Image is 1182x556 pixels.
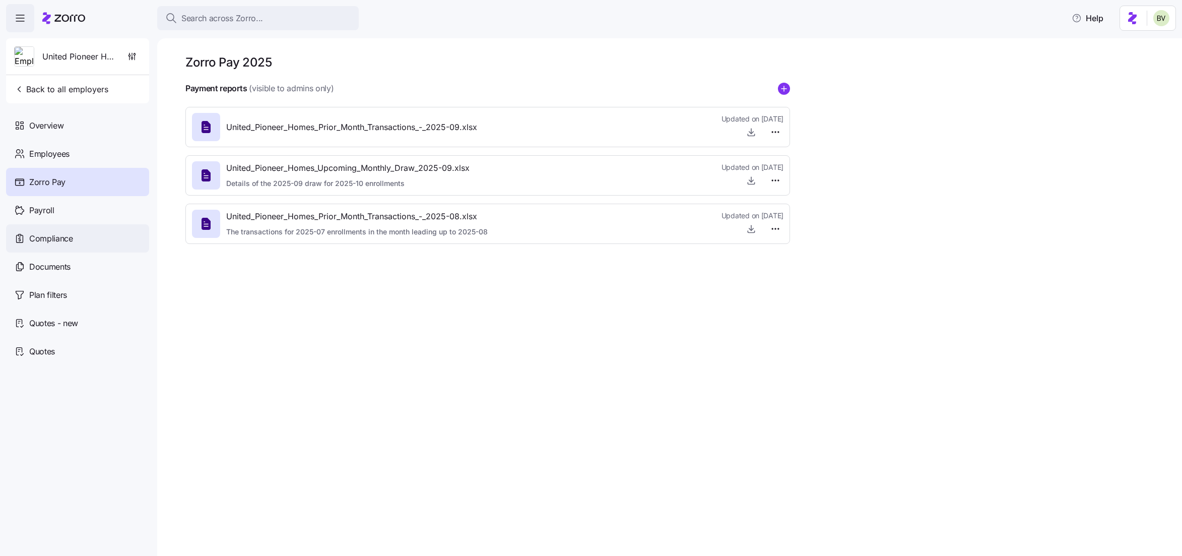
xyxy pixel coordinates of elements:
[226,210,488,223] span: United_Pioneer_Homes_Prior_Month_Transactions_-_2025-08.xlsx
[29,204,54,217] span: Payroll
[6,111,149,140] a: Overview
[181,12,263,25] span: Search across Zorro...
[6,309,149,337] a: Quotes - new
[185,83,247,94] h4: Payment reports
[157,6,359,30] button: Search across Zorro...
[6,281,149,309] a: Plan filters
[226,227,488,237] span: The transactions for 2025-07 enrollments in the month leading up to 2025-08
[29,289,67,301] span: Plan filters
[29,317,78,330] span: Quotes - new
[1153,10,1169,26] img: 676487ef2089eb4995defdc85707b4f5
[10,79,112,99] button: Back to all employers
[226,178,470,189] span: Details of the 2025-09 draw for 2025-10 enrollments
[6,253,149,281] a: Documents
[29,148,70,160] span: Employees
[778,83,790,95] svg: add icon
[29,176,65,189] span: Zorro Pay
[29,232,73,245] span: Compliance
[29,261,71,273] span: Documents
[29,119,63,132] span: Overview
[226,121,477,134] span: United_Pioneer_Homes_Prior_Month_Transactions_-_2025-09.xlsx
[42,50,115,63] span: United Pioneer Home
[249,82,334,95] span: (visible to admins only)
[6,337,149,365] a: Quotes
[6,168,149,196] a: Zorro Pay
[721,211,783,221] span: Updated on [DATE]
[29,345,55,358] span: Quotes
[721,162,783,172] span: Updated on [DATE]
[15,47,34,67] img: Employer logo
[185,54,272,70] h1: Zorro Pay 2025
[6,140,149,168] a: Employees
[6,224,149,253] a: Compliance
[1072,12,1103,24] span: Help
[721,114,783,124] span: Updated on [DATE]
[6,196,149,224] a: Payroll
[1064,8,1111,28] button: Help
[14,83,108,95] span: Back to all employers
[226,162,470,174] span: United_Pioneer_Homes_Upcoming_Monthly_Draw_2025-09.xlsx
